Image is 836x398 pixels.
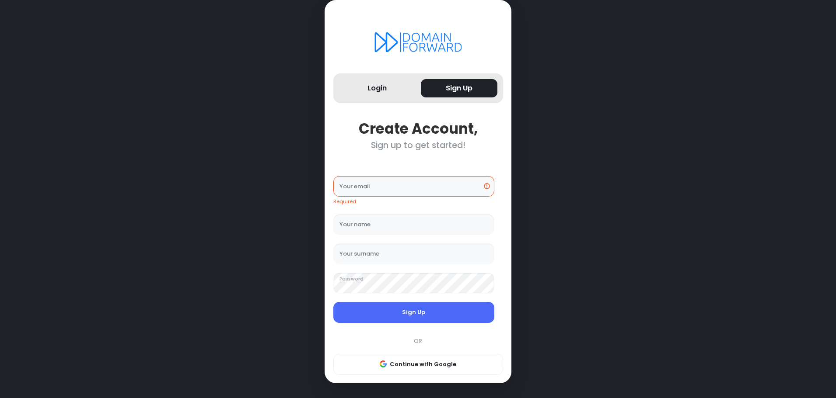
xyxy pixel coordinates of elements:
[333,198,495,205] div: Required
[329,337,507,346] div: OR
[333,120,503,137] div: Create Account,
[333,302,495,323] button: Sign Up
[421,79,497,98] button: Sign Up
[333,140,503,150] div: Sign up to get started!
[339,79,416,98] button: Login
[333,354,503,375] button: Continue with Google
